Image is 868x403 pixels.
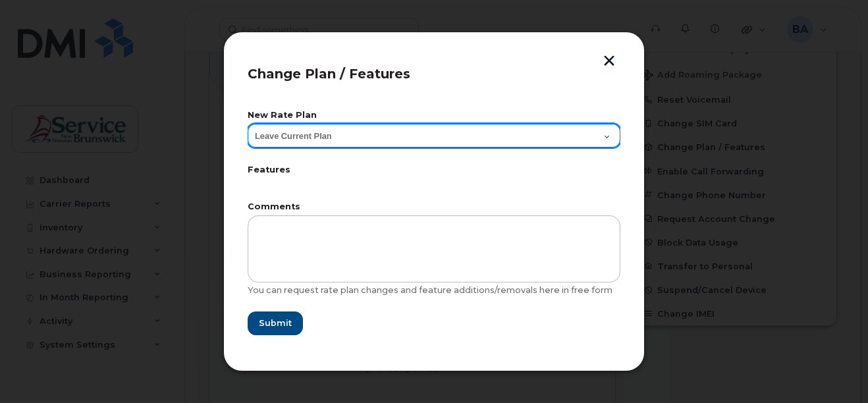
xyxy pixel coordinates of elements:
span: Submit [259,317,292,329]
button: Submit [248,311,303,335]
label: Comments [248,203,620,211]
label: New Rate Plan [248,111,620,120]
span: Change Plan / Features [248,66,410,82]
div: You can request rate plan changes and feature additions/removals here in free form [248,285,620,296]
label: Features [248,166,620,175]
